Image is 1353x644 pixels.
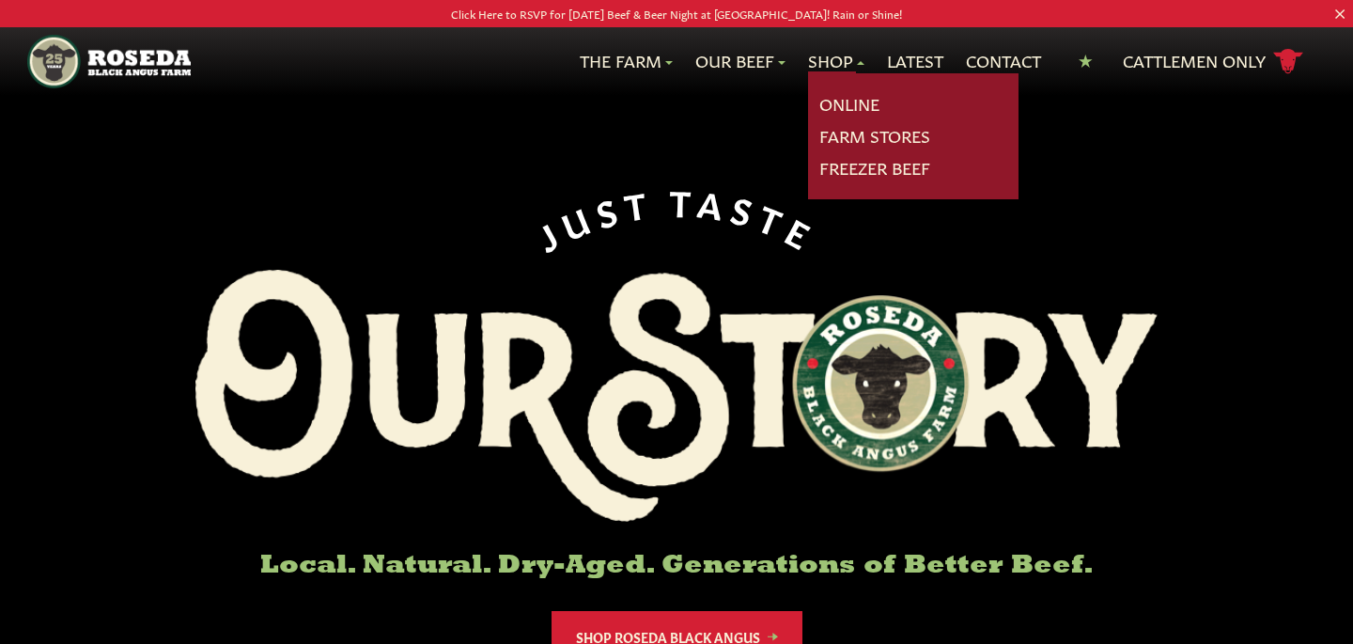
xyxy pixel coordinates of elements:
[580,49,673,73] a: The Farm
[554,195,599,243] span: U
[781,209,823,255] span: E
[527,181,826,255] div: JUST TASTE
[27,27,1326,96] nav: Main Navigation
[819,92,879,117] a: Online
[621,181,656,223] span: T
[695,49,785,73] a: Our Beef
[669,181,699,219] span: T
[529,210,568,255] span: J
[819,156,930,181] a: Freezer Beef
[1123,45,1303,78] a: Cattlemen Only
[819,124,930,149] a: Farm Stores
[591,186,628,229] span: S
[68,4,1285,24] p: Click Here to RSVP for [DATE] Beef & Beer Night at [GEOGRAPHIC_DATA]! Rain or Shine!
[27,35,191,88] img: https://roseda.com/wp-content/uploads/2021/05/roseda-25-header.png
[966,49,1041,73] a: Contact
[696,181,733,223] span: A
[887,49,943,73] a: Latest
[727,187,764,230] span: S
[195,552,1158,581] h6: Local. Natural. Dry-Aged. Generations of Better Beef.
[808,49,864,73] a: Shop
[195,270,1158,522] img: Roseda Black Aangus Farm
[754,196,796,242] span: T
